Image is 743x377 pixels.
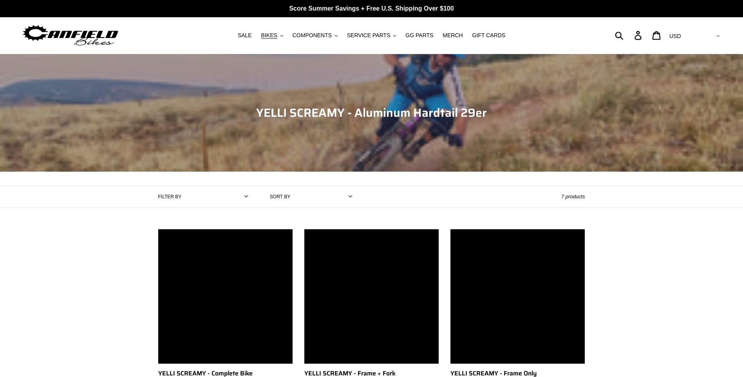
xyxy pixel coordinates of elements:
[347,32,390,39] span: SERVICE PARTS
[561,194,585,199] span: 7 products
[234,30,256,41] a: SALE
[158,193,182,200] label: Filter by
[468,30,510,41] a: GIFT CARDS
[619,27,639,44] input: Search
[238,32,252,39] span: SALE
[443,32,463,39] span: MERCH
[289,30,342,41] button: COMPONENTS
[343,30,400,41] button: SERVICE PARTS
[439,30,466,41] a: MERCH
[401,30,437,41] a: GG PARTS
[405,32,433,39] span: GG PARTS
[261,32,277,39] span: BIKES
[22,23,119,48] img: Canfield Bikes
[257,30,287,41] button: BIKES
[472,32,506,39] span: GIFT CARDS
[256,103,487,122] span: YELLI SCREAMY - Aluminum Hardtail 29er
[270,193,290,200] label: Sort by
[293,32,332,39] span: COMPONENTS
